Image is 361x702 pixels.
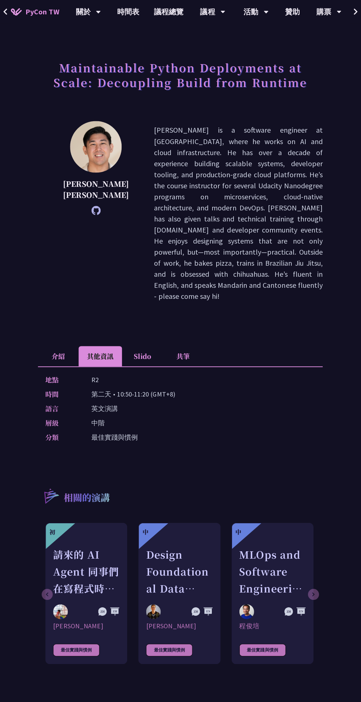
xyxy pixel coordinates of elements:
p: 分類 [46,432,77,442]
p: 第二天 • 10:50-11:20 (GMT+8) [92,388,175,399]
p: 時間 [46,388,77,399]
li: 介紹 [38,346,79,366]
li: 共筆 [163,346,203,366]
div: 最佳實踐與慣例 [146,643,193,656]
p: 層級 [46,417,77,428]
div: MLOps and Software Engineering Automation Challenges in Production [239,545,306,596]
a: 初 請來的 AI Agent 同事們在寫程式時，怎麼用 [MEDICAL_DATA] 去除各種幻想與盲點 Keith Yang [PERSON_NAME] 最佳實踐與慣例 [46,522,127,663]
p: 地點 [46,374,77,385]
img: r3.8d01567.svg [34,477,69,513]
p: [PERSON_NAME] [PERSON_NAME] [57,178,136,200]
p: 中階 [92,417,105,428]
li: 其他資訊 [79,346,122,366]
div: 最佳實踐與慣例 [239,643,286,656]
p: 英文演講 [92,403,118,413]
h1: Maintainable Python Deployments at Scale: Decoupling Build from Runtime [38,56,323,93]
p: [PERSON_NAME] is a software engineer at [GEOGRAPHIC_DATA], where he works on AI and cloud infrast... [154,125,323,301]
div: 請來的 AI Agent 同事們在寫程式時，怎麼用 [MEDICAL_DATA] 去除各種幻想與盲點 [53,545,120,596]
div: 中 [143,527,148,536]
li: Slido [122,346,163,366]
a: 中 Design Foundational Data Engineering Observability Shuhsi Lin [PERSON_NAME] 最佳實踐與慣例 [139,522,220,663]
p: 語言 [46,403,77,413]
img: 程俊培 [239,604,254,618]
div: [PERSON_NAME] [53,621,120,630]
div: [PERSON_NAME] [146,621,213,630]
img: Shuhsi Lin [146,604,161,618]
div: 初 [50,527,56,536]
img: Keith Yang [53,604,68,618]
p: R2 [92,374,99,385]
div: 最佳實踐與慣例 [53,643,100,656]
div: 中 [236,527,242,536]
img: Home icon of PyCon TW 2025 [11,8,22,15]
img: Justin Lee [70,121,122,172]
p: 最佳實踐與慣例 [92,432,138,442]
a: PyCon TW [4,3,67,21]
div: 程俊培 [239,621,306,630]
div: Design Foundational Data Engineering Observability [146,545,213,596]
span: PyCon TW [26,6,59,17]
p: 相關的演講 [64,490,110,505]
a: 中 MLOps and Software Engineering Automation Challenges in Production 程俊培 程俊培 最佳實踐與慣例 [232,522,313,663]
